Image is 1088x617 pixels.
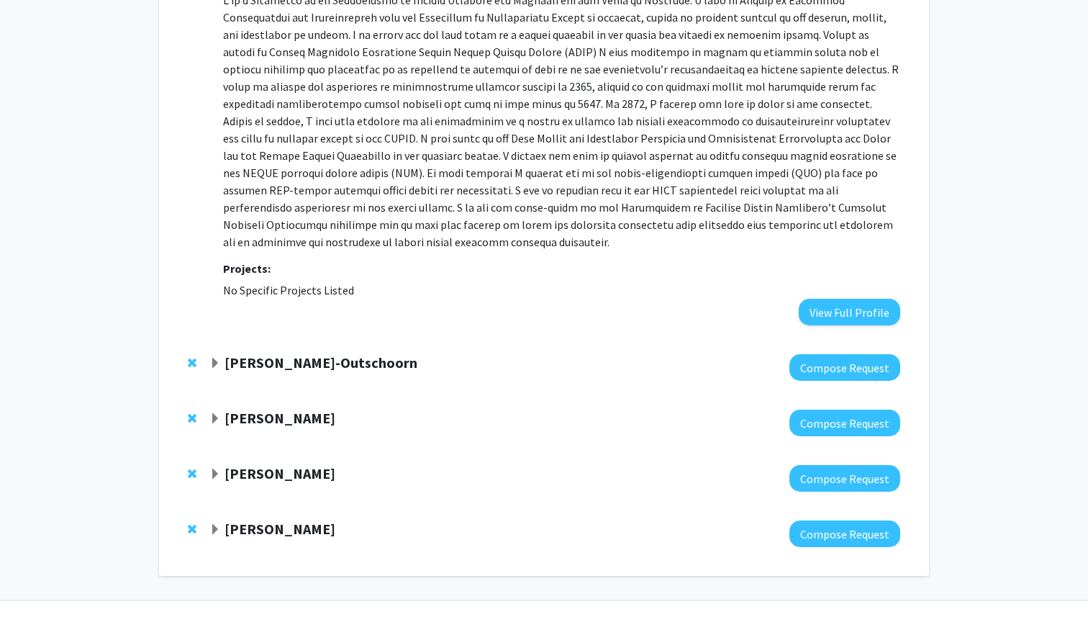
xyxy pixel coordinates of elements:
span: Remove Behzad Pavri from bookmarks [188,468,196,479]
span: Expand Ruben Rhoades Bookmark [209,413,221,425]
strong: Projects: [223,261,271,276]
span: Expand Behzad Pavri Bookmark [209,469,221,480]
button: Compose Request to Ruben Rhoades [789,410,900,436]
strong: [PERSON_NAME] [225,409,335,427]
span: No Specific Projects Listed [223,283,354,297]
span: Remove Ruben Rhoades from bookmarks [188,413,196,424]
strong: [PERSON_NAME] [225,464,335,482]
strong: [PERSON_NAME] [225,520,335,538]
button: View Full Profile [799,299,900,325]
button: Compose Request to Alan Kubey [789,521,900,547]
iframe: Chat [11,552,61,606]
button: Compose Request to Behzad Pavri [789,465,900,492]
span: Remove Ubaldo Martinez-Outschoorn from bookmarks [188,357,196,369]
span: Expand Alan Kubey Bookmark [209,524,221,536]
strong: [PERSON_NAME]-Outschoorn [225,353,417,371]
span: Expand Ubaldo Martinez-Outschoorn Bookmark [209,358,221,369]
span: Remove Alan Kubey from bookmarks [188,523,196,535]
button: Compose Request to Ubaldo Martinez-Outschoorn [789,354,900,381]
